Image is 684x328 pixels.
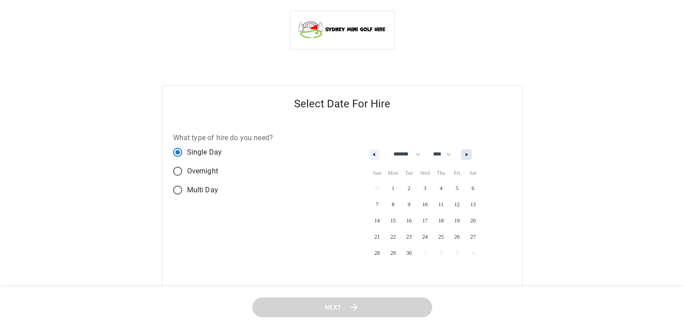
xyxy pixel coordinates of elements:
[465,166,481,180] span: Sat
[424,180,426,196] span: 3
[449,229,465,245] button: 26
[369,166,385,180] span: Sun
[385,229,401,245] button: 22
[407,196,410,213] span: 9
[449,166,465,180] span: Fri
[407,180,410,196] span: 2
[401,166,417,180] span: Tue
[433,213,449,229] button: 18
[472,180,474,196] span: 6
[417,180,433,196] button: 3
[433,166,449,180] span: Thu
[401,229,417,245] button: 23
[390,245,396,261] span: 29
[162,86,522,122] h5: Select Date For Hire
[385,213,401,229] button: 15
[374,229,380,245] span: 21
[417,213,433,229] button: 17
[385,245,401,261] button: 29
[417,196,433,213] button: 10
[187,147,222,158] span: Single Day
[438,213,444,229] span: 18
[406,213,411,229] span: 16
[422,229,428,245] span: 24
[385,166,401,180] span: Mon
[449,213,465,229] button: 19
[422,196,428,213] span: 10
[433,229,449,245] button: 25
[465,196,481,213] button: 13
[438,196,444,213] span: 11
[456,180,458,196] span: 5
[369,245,385,261] button: 28
[406,229,411,245] span: 23
[417,166,433,180] span: Wed
[385,196,401,213] button: 8
[252,297,432,318] button: Next
[454,213,460,229] span: 19
[325,302,342,313] span: Next
[374,245,380,261] span: 28
[390,229,396,245] span: 22
[401,180,417,196] button: 2
[470,196,476,213] span: 13
[376,196,378,213] span: 7
[392,180,394,196] span: 1
[390,213,396,229] span: 15
[187,166,218,177] span: Overnight
[173,133,273,143] label: What type of hire do you need?
[369,213,385,229] button: 14
[417,229,433,245] button: 24
[392,196,394,213] span: 8
[385,180,401,196] button: 1
[401,213,417,229] button: 16
[465,213,481,229] button: 20
[449,196,465,213] button: 12
[465,180,481,196] button: 6
[440,180,443,196] span: 4
[438,229,444,245] span: 25
[470,229,476,245] span: 27
[369,196,385,213] button: 7
[470,213,476,229] span: 20
[465,229,481,245] button: 27
[297,18,387,40] img: Sydney Mini Golf Hire logo
[401,196,417,213] button: 9
[401,245,417,261] button: 30
[422,213,428,229] span: 17
[369,229,385,245] button: 21
[433,196,449,213] button: 11
[187,185,218,195] span: Multi Day
[374,213,380,229] span: 14
[433,180,449,196] button: 4
[454,229,460,245] span: 26
[406,245,411,261] span: 30
[449,180,465,196] button: 5
[454,196,460,213] span: 12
